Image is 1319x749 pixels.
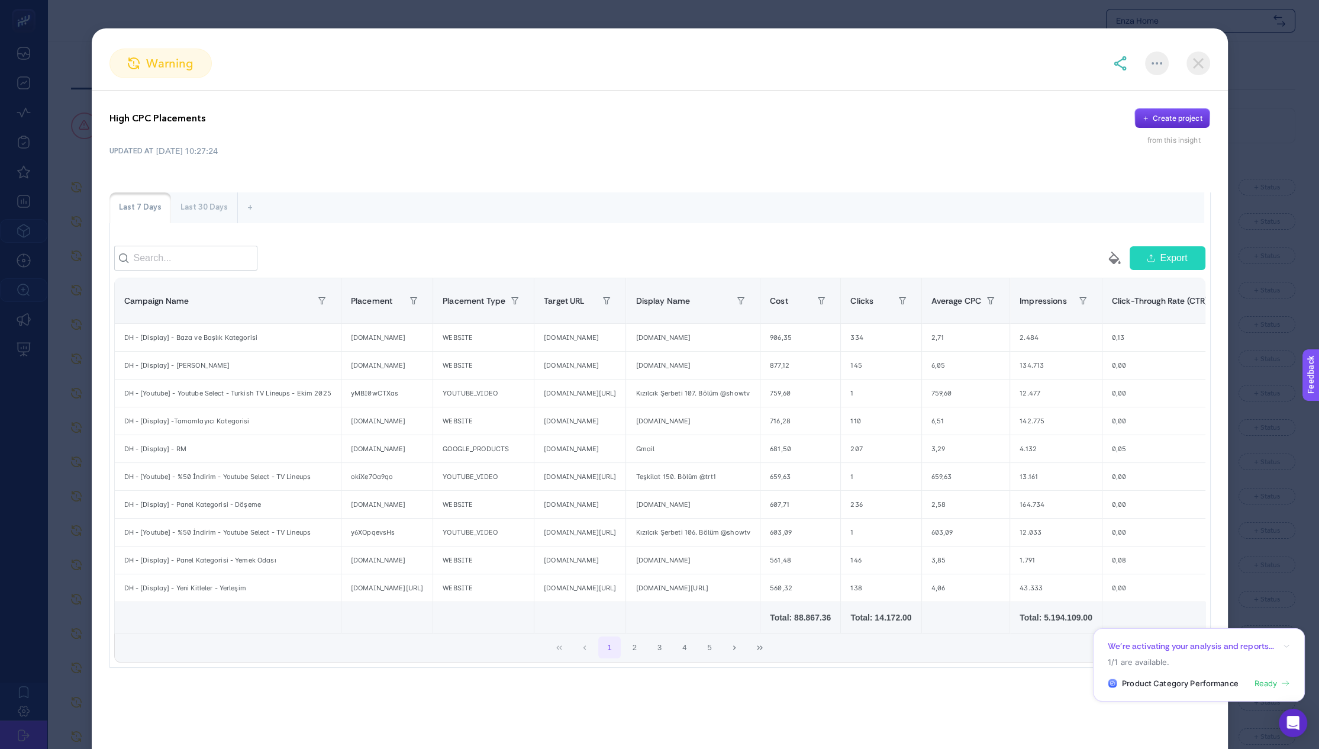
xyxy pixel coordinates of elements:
[1102,407,1236,435] div: 0,00
[1010,547,1102,574] div: 1.791
[171,192,237,223] div: Last 30 Days
[1010,435,1102,462] div: 4.132
[922,380,1010,407] div: 759,60
[1130,246,1205,270] button: Export
[115,574,341,602] div: DH - [Display] - Yeni Kitleler - Yerleşim
[341,519,433,546] div: y6XOpqevsHs
[341,574,433,602] div: [DOMAIN_NAME][URL]
[433,380,534,407] div: YOUTUBE_VIDEO
[841,352,921,379] div: 145
[626,380,760,407] div: Kızılcık Şerbeti 107. Bölüm @showtv
[109,192,171,223] div: Last 7 Days
[626,491,760,518] div: [DOMAIN_NAME]
[109,111,205,126] p: High CPC Placements
[626,324,760,351] div: [DOMAIN_NAME]
[534,491,625,518] div: [DOMAIN_NAME]
[922,352,1010,379] div: 6,05
[698,637,721,659] button: 5
[922,547,1010,574] div: 3,85
[1102,380,1236,407] div: 0,00
[1102,324,1236,351] div: 0,13
[1108,641,1274,652] p: We’re activating your analysis and reports...
[534,324,625,351] div: [DOMAIN_NAME]
[534,463,625,490] div: [DOMAIN_NAME][URL]
[760,407,840,435] div: 716,28
[598,637,621,659] button: 1
[760,435,840,462] div: 681,50
[841,463,921,490] div: 1
[1147,136,1210,145] div: from this insight
[433,407,534,435] div: WEBSITE
[841,547,921,574] div: 146
[1152,62,1162,65] img: More options
[534,435,625,462] div: [DOMAIN_NAME]
[115,380,341,407] div: DH - [Youtube] - Youtube Select - Turkish TV Lineups - Ekim 2025
[534,519,625,546] div: [DOMAIN_NAME][URL]
[1010,380,1102,407] div: 12.477
[341,324,433,351] div: [DOMAIN_NAME]
[1102,574,1236,602] div: 0,00
[115,463,341,490] div: DH - [Youtube] - %50 İndirim - Youtube Select - TV Lineups
[7,4,45,13] span: Feedback
[626,519,760,546] div: Kızılcık Şerbeti 106. Bölüm @showtv
[1010,574,1102,602] div: 43.333
[1020,296,1067,306] span: Impressions
[1010,463,1102,490] div: 13.161
[433,324,534,351] div: WEBSITE
[749,637,771,659] button: Last Page
[723,637,746,659] button: Next Page
[649,637,671,659] button: 3
[115,324,341,351] div: DH - [Display] - Baza ve Başlık Kategorisi
[534,547,625,574] div: [DOMAIN_NAME]
[760,574,840,602] div: 560,32
[626,435,760,462] div: Gmail
[1279,709,1307,737] div: Open Intercom Messenger
[1108,657,1290,668] p: 1/1 are available.
[534,407,625,435] div: [DOMAIN_NAME]
[544,296,584,306] span: Target URL
[922,574,1010,602] div: 4,06
[1112,296,1208,306] span: Click-Through Rate (CTR)
[841,380,921,407] div: 1
[922,519,1010,546] div: 603,09
[922,407,1010,435] div: 6,51
[1153,114,1202,123] div: Create project
[351,296,392,306] span: Placement
[626,574,760,602] div: [DOMAIN_NAME][URL]
[922,491,1010,518] div: 2,58
[1186,52,1210,75] img: close-dialog
[146,54,194,72] span: warning
[841,324,921,351] div: 334
[760,463,840,490] div: 659,63
[1102,491,1236,518] div: 0,00
[433,574,534,602] div: WEBSITE
[433,352,534,379] div: WEBSITE
[1010,407,1102,435] div: 142.775
[626,463,760,490] div: Teşkilat 150. Bölüm @trt1​
[534,380,625,407] div: [DOMAIN_NAME][URL]
[760,491,840,518] div: 607,71
[341,463,433,490] div: okiXe7Oa9qo
[841,491,921,518] div: 236
[841,519,921,546] div: 1
[636,296,690,306] span: Display Name
[841,407,921,435] div: 110
[341,547,433,574] div: [DOMAIN_NAME]
[673,637,696,659] button: 4
[1020,612,1092,623] div: Total: 5.194.109.00
[156,145,218,157] time: [DATE] 10:27:24
[115,547,341,574] div: DH - [Display] - Panel Kategorisi - Yemek Odası
[1010,324,1102,351] div: 2.484
[760,519,840,546] div: 603,09
[1113,56,1127,70] img: share
[341,435,433,462] div: [DOMAIN_NAME]
[128,57,140,69] img: warning
[1102,519,1236,546] div: 0,00
[1254,678,1277,690] span: Ready
[534,574,625,602] div: [DOMAIN_NAME][URL]
[931,296,982,306] span: Average CPC
[115,519,341,546] div: DH - [Youtube] - %50 İndirim - Youtube Select - TV Lineups
[433,519,534,546] div: YOUTUBE_VIDEO
[1102,352,1236,379] div: 0,00
[433,435,534,462] div: GOOGLE_PRODUCTS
